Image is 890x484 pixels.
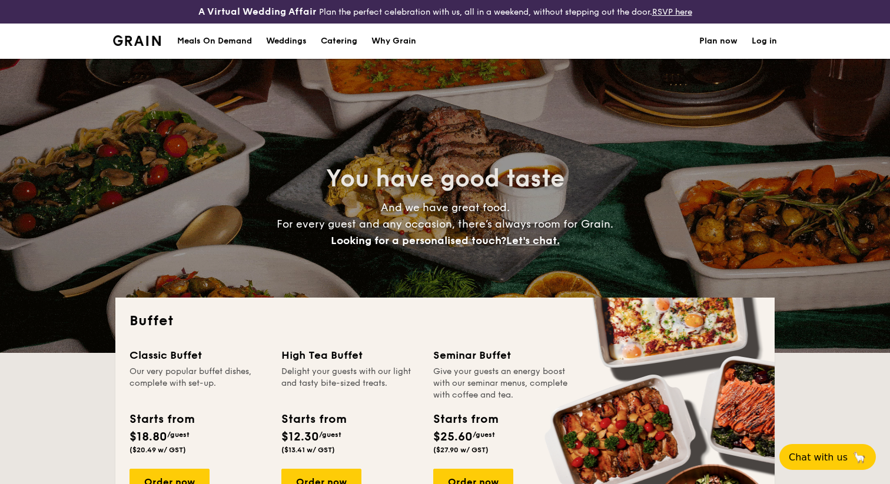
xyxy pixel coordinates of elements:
div: High Tea Buffet [281,347,419,363]
a: Meals On Demand [170,24,259,59]
span: $12.30 [281,430,319,444]
h1: Catering [321,24,357,59]
div: Starts from [433,410,497,428]
div: Why Grain [371,24,416,59]
div: Starts from [129,410,194,428]
div: Starts from [281,410,346,428]
div: Classic Buffet [129,347,267,363]
div: Give your guests an energy boost with our seminar menus, complete with coffee and tea. [433,366,571,401]
span: $25.60 [433,430,473,444]
span: And we have great food. For every guest and any occasion, there’s always room for Grain. [277,201,613,247]
div: Seminar Buffet [433,347,571,363]
a: RSVP here [652,7,692,17]
a: Plan now [699,24,738,59]
div: Our very popular buffet dishes, complete with set-up. [129,366,267,401]
span: Looking for a personalised touch? [331,234,506,247]
span: $18.80 [129,430,167,444]
span: 🦙 [852,450,866,464]
div: Weddings [266,24,307,59]
span: ($27.90 w/ GST) [433,446,489,454]
span: ($20.49 w/ GST) [129,446,186,454]
div: Plan the perfect celebration with us, all in a weekend, without stepping out the door. [148,5,742,19]
a: Catering [314,24,364,59]
div: Delight your guests with our light and tasty bite-sized treats. [281,366,419,401]
h4: A Virtual Wedding Affair [198,5,317,19]
span: Chat with us [789,452,848,463]
img: Grain [113,35,161,46]
span: You have good taste [326,165,564,193]
a: Why Grain [364,24,423,59]
div: Meals On Demand [177,24,252,59]
button: Chat with us🦙 [779,444,876,470]
span: /guest [319,430,341,439]
span: ($13.41 w/ GST) [281,446,335,454]
h2: Buffet [129,312,761,331]
span: Let's chat. [506,234,560,247]
span: /guest [473,430,495,439]
a: Log in [752,24,777,59]
span: /guest [167,430,190,439]
a: Weddings [259,24,314,59]
a: Logotype [113,35,161,46]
